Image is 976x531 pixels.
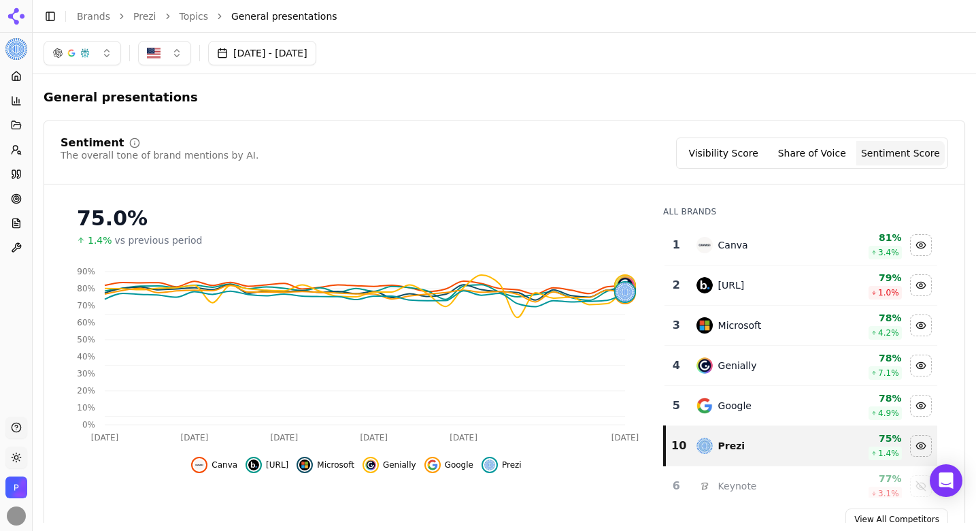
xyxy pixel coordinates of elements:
tr: 1canvaCanva81%3.4%Hide canva data [664,225,937,265]
div: 81% [832,231,902,244]
div: 5 [670,398,683,414]
img: canva [194,460,205,470]
div: 1 [670,237,683,253]
button: Hide canva data [191,457,237,473]
button: Current brand: Prezi [5,38,27,60]
span: General presentations [44,88,198,107]
span: 1.4 % [878,448,899,459]
span: 4.2 % [878,327,899,338]
span: 3.1 % [878,488,899,499]
tspan: [DATE] [450,433,477,442]
tr: 5googleGoogle78%4.9%Hide google data [664,386,937,426]
button: Hide genially data [363,457,416,473]
button: Show keynote data [910,475,932,497]
div: Genially [718,359,757,372]
tr: 4geniallyGenially78%7.1%Hide genially data [664,346,937,386]
button: Hide microsoft data [910,315,932,336]
tspan: [DATE] [270,433,298,442]
tspan: 60% [77,318,95,327]
span: Microsoft [317,460,354,470]
img: genially [696,357,713,374]
span: General presentations [231,10,337,23]
span: 1.4% [88,234,112,247]
a: Brands [77,11,110,22]
img: genially [616,276,635,295]
button: Open user button [7,506,26,526]
button: Visibility Score [679,141,768,165]
div: All Brands [663,206,937,217]
div: Sentiment [61,138,124,148]
img: beautiful.ai [696,277,713,293]
span: Google [445,460,473,470]
img: genially [365,460,376,470]
img: United States [147,46,161,60]
button: [DATE] - [DATE] [208,41,316,65]
img: beautiful.ai [248,460,259,470]
div: 10 [671,438,683,454]
img: microsoft [299,460,310,470]
button: Sentiment Score [856,141,945,165]
div: Keynote [718,479,757,493]
div: 6 [670,478,683,494]
span: 4.9 % [878,408,899,419]
img: canva [696,237,713,253]
div: 78% [832,391,902,405]
span: [URL] [266,460,288,470]
tr: 10preziPrezi75%1.4%Hide prezi data [664,426,937,466]
button: Hide prezi data [910,435,932,457]
a: View All Competitors [845,509,948,530]
button: Share of Voice [768,141,856,165]
tspan: 90% [77,267,95,276]
button: Hide microsoft data [297,457,354,473]
div: Prezi [718,439,745,453]
tspan: 50% [77,335,95,344]
tr: 2beautiful.ai[URL]79%1.0%Hide beautiful.ai data [664,265,937,306]
div: [URL] [718,278,745,292]
div: 77% [832,472,902,485]
a: Prezi [133,10,156,23]
div: 79% [832,271,902,285]
tspan: 20% [77,386,95,396]
img: Prezi [5,477,27,498]
span: Prezi [502,460,522,470]
div: Microsoft [718,319,762,332]
span: vs previous period [115,234,203,247]
tspan: [DATE] [360,433,388,442]
div: 2 [670,277,683,293]
tspan: 30% [77,369,95,379]
span: 7.1 % [878,368,899,379]
tspan: [DATE] [91,433,119,442]
div: 4 [670,357,683,374]
span: Canva [212,460,237,470]
div: 78% [832,311,902,325]
button: Hide google data [424,457,473,473]
span: General presentations [44,85,222,110]
tspan: 40% [77,352,95,361]
button: Open organization switcher [5,477,27,498]
tspan: 80% [77,284,95,293]
button: Hide prezi data [482,457,522,473]
div: 75% [832,432,902,445]
button: Hide google data [910,395,932,417]
button: Hide genially data [910,355,932,376]
button: Hide beautiful.ai data [246,457,288,473]
a: Topics [180,10,209,23]
nav: breadcrumb [77,10,938,23]
div: Open Intercom Messenger [930,464,962,497]
img: prezi [696,438,713,454]
span: 1.0 % [878,287,899,298]
img: google [696,398,713,414]
tspan: [DATE] [611,433,639,442]
img: Terry Moore [7,506,26,526]
div: 78% [832,351,902,365]
img: prezi [616,283,635,302]
img: prezi [484,460,495,470]
tspan: 10% [77,403,95,413]
tspan: 70% [77,301,95,310]
span: 3.4 % [878,247,899,258]
div: 75.0% [77,206,636,231]
img: Prezi [5,38,27,60]
div: Canva [718,238,748,252]
div: Google [718,399,752,413]
img: microsoft [696,317,713,334]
